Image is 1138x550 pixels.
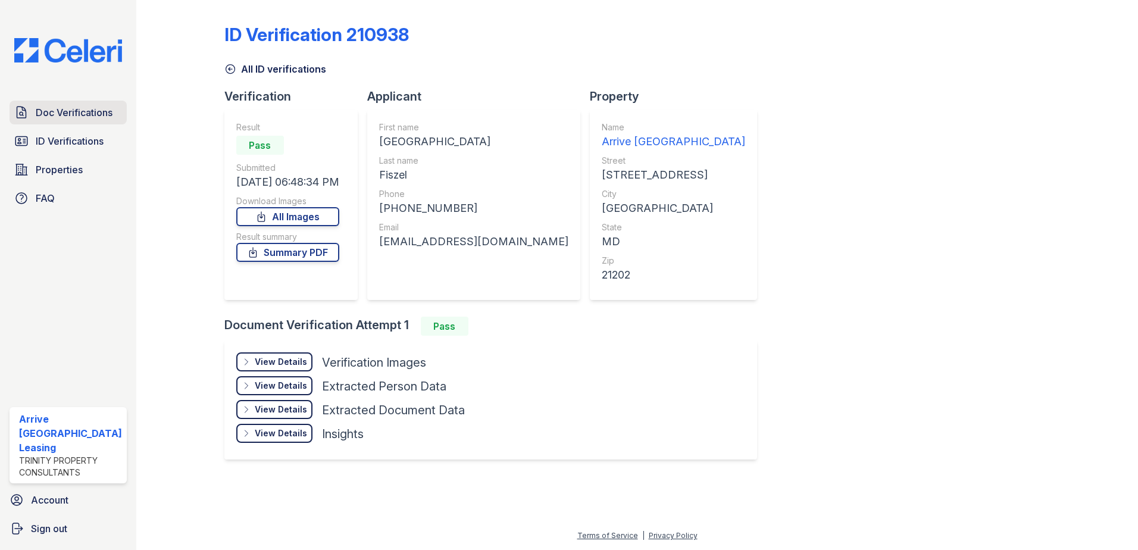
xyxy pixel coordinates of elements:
div: Verification Images [322,354,426,371]
a: Name Arrive [GEOGRAPHIC_DATA] [602,121,745,150]
div: Document Verification Attempt 1 [224,317,767,336]
div: Extracted Person Data [322,378,446,395]
div: Fiszel [379,167,568,183]
a: FAQ [10,186,127,210]
div: Result summary [236,231,339,243]
div: [EMAIL_ADDRESS][DOMAIN_NAME] [379,233,568,250]
div: Pass [236,136,284,155]
div: State [602,221,745,233]
span: Account [31,493,68,507]
div: View Details [255,404,307,415]
div: First name [379,121,568,133]
div: Arrive [GEOGRAPHIC_DATA] [602,133,745,150]
a: ID Verifications [10,129,127,153]
img: CE_Logo_Blue-a8612792a0a2168367f1c8372b55b34899dd931a85d93a1a3d3e32e68fde9ad4.png [5,38,132,62]
a: Properties [10,158,127,182]
div: Arrive [GEOGRAPHIC_DATA] Leasing [19,412,122,455]
span: Doc Verifications [36,105,112,120]
div: 21202 [602,267,745,283]
span: Properties [36,162,83,177]
div: Phone [379,188,568,200]
div: View Details [255,356,307,368]
div: Verification [224,88,367,105]
div: Insights [322,426,364,442]
a: Account [5,488,132,512]
span: FAQ [36,191,55,205]
div: City [602,188,745,200]
div: | [642,531,645,540]
a: Terms of Service [577,531,638,540]
a: All Images [236,207,339,226]
div: Extracted Document Data [322,402,465,418]
div: View Details [255,380,307,392]
span: ID Verifications [36,134,104,148]
div: Applicant [367,88,590,105]
a: Sign out [5,517,132,540]
div: MD [602,233,745,250]
div: [GEOGRAPHIC_DATA] [602,200,745,217]
div: ID Verification 210938 [224,24,409,45]
div: Zip [602,255,745,267]
div: [PHONE_NUMBER] [379,200,568,217]
span: Sign out [31,521,67,536]
div: [STREET_ADDRESS] [602,167,745,183]
div: Pass [421,317,468,336]
div: Download Images [236,195,339,207]
div: Result [236,121,339,133]
div: Property [590,88,767,105]
div: View Details [255,427,307,439]
div: Trinity Property Consultants [19,455,122,479]
a: Doc Verifications [10,101,127,124]
a: Summary PDF [236,243,339,262]
div: Submitted [236,162,339,174]
a: Privacy Policy [649,531,698,540]
div: Email [379,221,568,233]
div: [GEOGRAPHIC_DATA] [379,133,568,150]
div: [DATE] 06:48:34 PM [236,174,339,190]
div: Name [602,121,745,133]
div: Last name [379,155,568,167]
a: All ID verifications [224,62,326,76]
div: Street [602,155,745,167]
